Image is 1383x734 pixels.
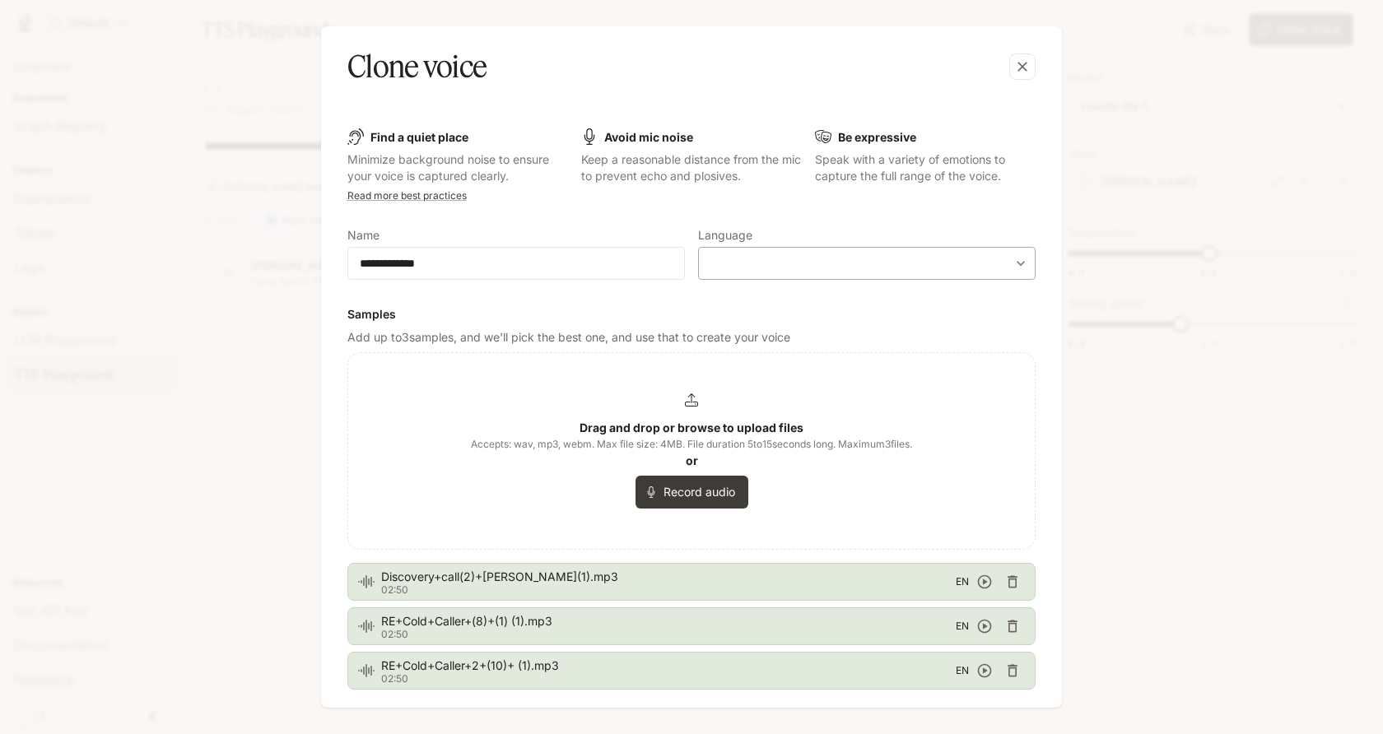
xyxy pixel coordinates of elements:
b: Be expressive [838,130,916,144]
span: EN [956,662,969,679]
p: Minimize background noise to ensure your voice is captured clearly. [347,151,568,184]
p: 02:50 [381,585,956,595]
span: RE+Cold+Caller+(8)+(1) (1).mp3 [381,613,956,629]
button: Record audio [636,476,748,509]
div: ​ [699,255,1035,272]
p: Name [347,230,380,241]
span: EN [956,618,969,634]
span: EN [956,574,969,590]
b: Find a quiet place [370,130,468,144]
b: Drag and drop or browse to upload files [580,420,803,434]
b: or [686,453,698,467]
h6: Samples [347,306,1036,323]
h5: Clone voice [347,46,487,87]
b: Avoid mic noise [604,130,693,144]
a: Read more best practices [347,189,467,202]
span: RE+Cold+Caller+2+(10)+ (1).mp3 [381,657,956,674]
span: Accepts: wav, mp3, webm. Max file size: 4MB. File duration 5 to 15 seconds long. Maximum 3 files. [471,436,912,453]
p: Language [698,230,752,241]
span: Discovery+call(2)+[PERSON_NAME](1).mp3 [381,569,956,585]
p: Add up to 3 samples, and we'll pick the best one, and use that to create your voice [347,329,1036,346]
p: 02:50 [381,629,956,639]
p: 02:50 [381,674,956,684]
p: Keep a reasonable distance from the mic to prevent echo and plosives. [581,151,802,184]
p: Speak with a variety of emotions to capture the full range of the voice. [815,151,1036,184]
